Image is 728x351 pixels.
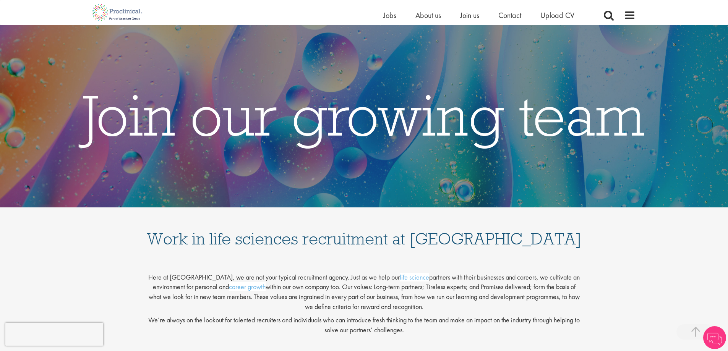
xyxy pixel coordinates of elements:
a: Contact [498,10,521,20]
p: Here at [GEOGRAPHIC_DATA], we are not your typical recruitment agency. Just as we help our partne... [146,266,582,312]
a: Join us [460,10,479,20]
h1: Work in life sciences recruitment at [GEOGRAPHIC_DATA] [146,215,582,247]
iframe: reCAPTCHA [5,323,103,346]
a: Jobs [383,10,396,20]
a: About us [415,10,441,20]
p: We’re always on the lookout for talented recruiters and individuals who can introduce fresh think... [146,315,582,335]
a: life science [400,273,429,281]
a: career growth [229,282,266,291]
img: Chatbot [703,326,726,349]
a: Upload CV [540,10,574,20]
